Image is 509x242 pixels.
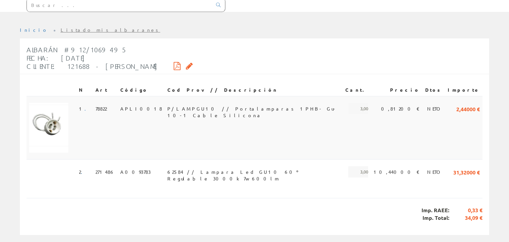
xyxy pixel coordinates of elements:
span: 1 [79,103,90,114]
span: 78822 [95,103,107,114]
span: A0093783 [120,166,151,177]
a: Listado mis albaranes [61,27,160,33]
span: 34,09 € [449,214,482,222]
span: 0,81200 € [381,103,420,114]
div: Imp. RAEE: Imp. Total: [27,198,482,230]
span: 3,00 [348,103,368,114]
span: NETO [427,103,442,114]
th: Precio [371,84,423,96]
span: 2,44000 € [456,103,480,114]
th: Dtos [423,84,445,96]
th: Importe [445,84,482,96]
a: Inicio [20,27,48,33]
a: . [81,169,86,175]
span: 0,33 € [449,207,482,214]
i: Descargar PDF [174,64,181,68]
span: 2 [79,166,86,177]
th: N [76,84,93,96]
span: Albarán #912/1069495 Fecha: [DATE] Cliente: 121688 - [PERSON_NAME] [27,46,158,70]
span: NETO [427,166,442,177]
span: 31,32000 € [453,166,480,177]
span: APLI0018 [120,103,162,114]
th: Art [93,84,118,96]
span: 62584 // Lampara Led GU10 60º Regulable 3000k 7w 600lm [167,166,340,177]
a: . [85,106,90,112]
th: Código [118,84,165,96]
span: 3,00 [348,166,368,177]
th: Cod Prov // Descripción [165,84,343,96]
i: Solicitar por email copia firmada [186,64,193,68]
span: P/LAMPGU10 // Portalamparas 1PHB- Gu-10-1 Cable Silicona [167,103,340,114]
span: 271486 [95,166,115,177]
span: 10,44000 € [373,166,420,177]
th: Cant. [343,84,371,96]
img: Foto artículo (117.58064516129x150) [29,103,68,153]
